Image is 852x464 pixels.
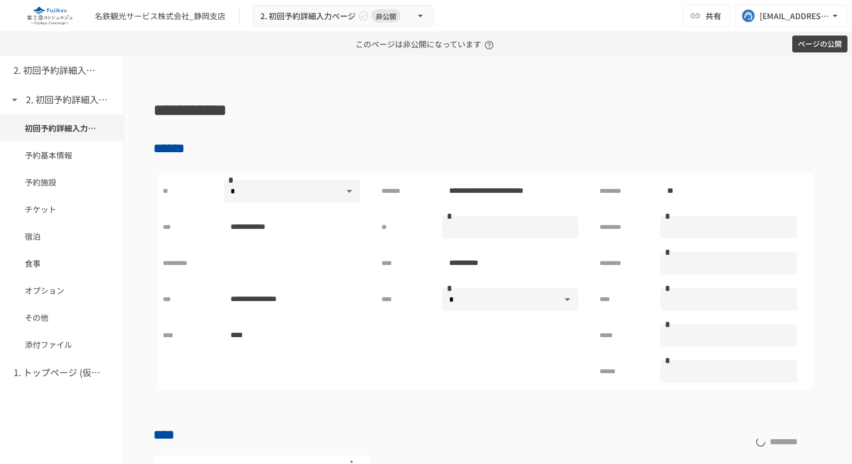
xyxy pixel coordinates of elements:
button: 共有 [683,5,730,27]
h6: 2. 初回予約詳細入力ページ [26,92,116,107]
span: 2. 初回予約詳細入力ページ [260,9,356,23]
span: オプション [25,284,99,297]
span: 予約施設 [25,176,99,188]
span: 添付ファイル [25,338,99,351]
h6: 1. トップページ (仮予約一覧) [14,365,104,380]
span: 初回予約詳細入力ページ [25,122,99,134]
span: チケット [25,203,99,215]
div: [EMAIL_ADDRESS][DOMAIN_NAME] [760,9,829,23]
img: eQeGXtYPV2fEKIA3pizDiVdzO5gJTl2ahLbsPaD2E4R [14,7,86,25]
div: 名鉄観光サービス株式会社_静岡支店 [95,10,225,22]
span: 共有 [705,10,721,22]
span: 非公開 [371,10,401,22]
button: ページの公開 [792,36,847,53]
span: その他 [25,311,99,324]
span: 食事 [25,257,99,269]
button: [EMAIL_ADDRESS][DOMAIN_NAME] [735,5,847,27]
span: 予約基本情報 [25,149,99,161]
p: このページは非公開になっています [356,32,497,56]
span: 宿泊 [25,230,99,242]
h6: 2. 初回予約詳細入力ページ [14,63,104,78]
button: 2. 初回予約詳細入力ページ非公開 [253,5,433,27]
